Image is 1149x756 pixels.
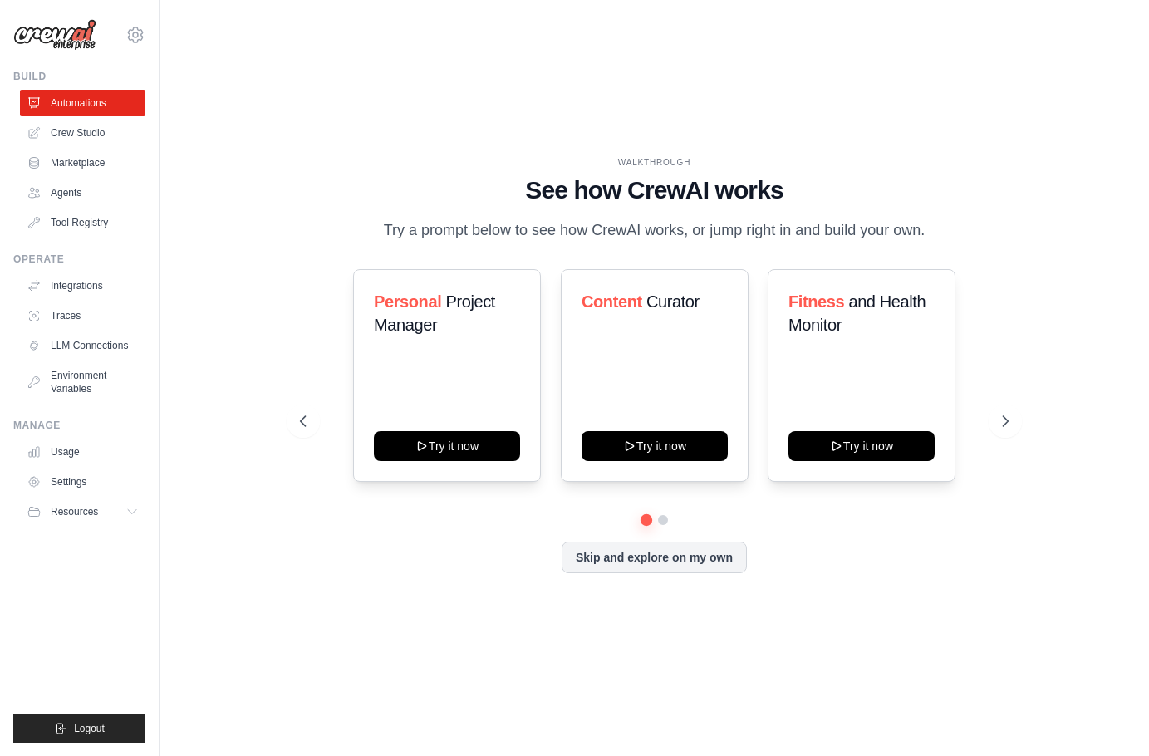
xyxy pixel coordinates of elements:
span: Content [582,292,642,311]
a: Crew Studio [20,120,145,146]
button: Try it now [582,431,728,461]
span: Curator [646,292,699,311]
iframe: Chat Widget [1066,676,1149,756]
span: Project Manager [374,292,495,334]
img: Logo [13,19,96,51]
a: Usage [20,439,145,465]
span: Resources [51,505,98,518]
a: Marketplace [20,150,145,176]
div: Operate [13,253,145,266]
a: Settings [20,469,145,495]
div: WALKTHROUGH [300,156,1009,169]
p: Try a prompt below to see how CrewAI works, or jump right in and build your own. [376,218,934,243]
button: Try it now [374,431,520,461]
button: Resources [20,498,145,525]
a: Agents [20,179,145,206]
a: LLM Connections [20,332,145,359]
a: Integrations [20,272,145,299]
span: Logout [74,722,105,735]
button: Skip and explore on my own [562,542,747,573]
div: Build [13,70,145,83]
span: Personal [374,292,441,311]
span: and Health Monitor [788,292,926,334]
a: Traces [20,302,145,329]
div: Manage [13,419,145,432]
a: Tool Registry [20,209,145,236]
span: Fitness [788,292,844,311]
a: Automations [20,90,145,116]
button: Try it now [788,431,935,461]
a: Environment Variables [20,362,145,402]
button: Logout [13,714,145,743]
h1: See how CrewAI works [300,175,1009,205]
